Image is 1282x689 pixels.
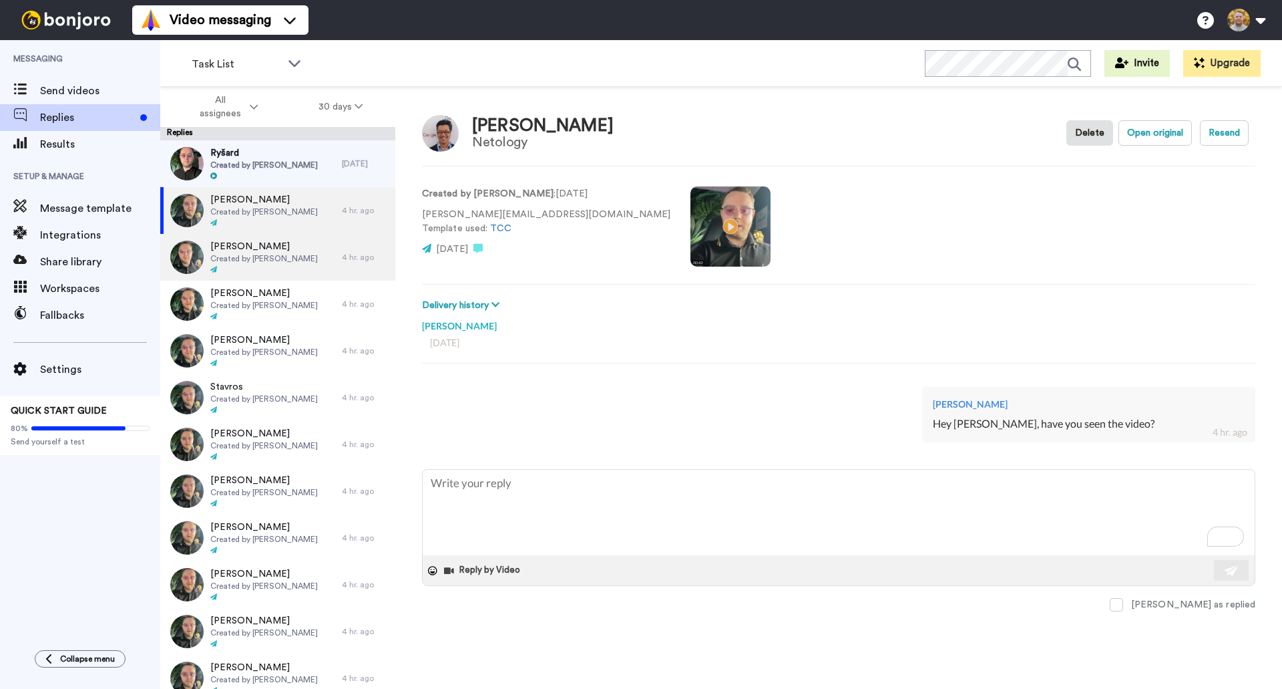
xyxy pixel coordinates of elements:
a: [PERSON_NAME]Created by [PERSON_NAME]4 hr. ago [160,515,395,561]
span: Fallbacks [40,307,160,323]
span: [PERSON_NAME] [210,521,318,534]
span: Workspaces [40,281,160,297]
button: Reply by Video [443,561,524,581]
span: Created by [PERSON_NAME] [210,347,318,358]
span: Created by [PERSON_NAME] [210,674,318,685]
a: [PERSON_NAME]Created by [PERSON_NAME]4 hr. ago [160,327,395,374]
img: Image of Nicholas Ho [422,115,459,152]
img: send-white.svg [1225,565,1239,576]
span: Created by [PERSON_NAME] [210,253,318,264]
span: [PERSON_NAME] [210,287,318,300]
div: [PERSON_NAME] [472,116,614,136]
img: ce044bf4-60a3-4747-b444-fd7ab9fe9a7c-thumb.jpg [170,334,204,368]
span: Created by [PERSON_NAME] [210,487,318,498]
div: Netology [472,135,614,150]
img: ed8bbd6c-1b4a-4309-b3b2-8cfc461a1532-thumb.jpg [170,241,204,274]
span: Stavros [210,380,318,394]
span: [PERSON_NAME] [210,614,318,628]
img: fc5564a6-a29d-4f2f-ab63-479193c14d8b-thumb.jpg [170,381,204,414]
span: Created by [PERSON_NAME] [210,394,318,404]
div: 4 hr. ago [342,533,389,543]
span: All assignees [193,94,247,120]
textarea: To enrich screen reader interactions, please activate Accessibility in Grammarly extension settings [423,470,1255,555]
span: Video messaging [170,11,271,29]
span: Integrations [40,227,160,243]
a: [PERSON_NAME]Created by [PERSON_NAME]4 hr. ago [160,468,395,515]
a: [PERSON_NAME]Created by [PERSON_NAME]4 hr. ago [160,608,395,655]
a: [PERSON_NAME]Created by [PERSON_NAME]4 hr. ago [160,421,395,468]
img: vm-color.svg [140,9,162,31]
p: : [DATE] [422,187,670,201]
span: Collapse menu [60,654,115,664]
span: Send yourself a test [11,436,150,447]
span: Ryšard [210,146,318,160]
img: 449ee3d5-846e-4744-9023-84f095750cb3-thumb.jpg [170,428,204,461]
div: 4 hr. ago [342,439,389,450]
button: Open original [1118,120,1192,146]
div: [DATE] [430,336,1247,350]
div: 4 hr. ago [342,626,389,637]
img: 779bee92-86f3-4642-a8f7-43b16890a087-thumb.jpg [170,568,204,601]
div: 4 hr. ago [342,346,389,356]
a: [PERSON_NAME]Created by [PERSON_NAME]4 hr. ago [160,234,395,281]
span: Settings [40,362,160,378]
span: QUICK START GUIDE [11,406,107,416]
span: Created by [PERSON_NAME] [210,206,318,217]
button: Invite [1104,50,1170,77]
div: [PERSON_NAME] [422,313,1255,333]
a: [PERSON_NAME]Created by [PERSON_NAME]4 hr. ago [160,281,395,327]
img: f77f40de-f423-4216-b099-e61825785904-thumb.jpg [170,147,204,180]
div: 4 hr. ago [342,392,389,403]
span: Replies [40,110,135,126]
img: 236e7cfc-85ce-47b5-a4e9-5909d8107aee-thumb.jpg [170,615,204,648]
span: [PERSON_NAME] [210,333,318,347]
a: StavrosCreated by [PERSON_NAME]4 hr. ago [160,374,395,421]
div: 4 hr. ago [342,299,389,309]
img: caf843c0-3104-4ceb-b414-4c3090c5b1d9-thumb.jpg [170,194,204,227]
span: [PERSON_NAME] [210,661,318,674]
strong: Created by [PERSON_NAME] [422,189,554,198]
span: [DATE] [436,245,468,254]
div: 4 hr. ago [342,579,389,590]
img: bj-logo-header-white.svg [16,11,116,29]
div: Replies [160,127,395,140]
span: [PERSON_NAME] [210,193,318,206]
span: [PERSON_NAME] [210,474,318,487]
div: 4 hr. ago [342,252,389,263]
button: Collapse menu [35,650,126,668]
a: RyšardCreated by [PERSON_NAME][DATE] [160,140,395,187]
a: TCC [490,224,511,233]
div: Hey [PERSON_NAME], have you seen the video? [933,416,1245,432]
span: Results [40,136,160,152]
a: [PERSON_NAME]Created by [PERSON_NAME]4 hr. ago [160,187,395,234]
img: 74652981-1866-4ea4-97dc-feafb6a49d2a-thumb.jpg [170,521,204,555]
div: [DATE] [342,158,389,169]
button: Upgrade [1183,50,1261,77]
div: [PERSON_NAME] [933,398,1245,411]
button: Delete [1066,120,1113,146]
span: Task List [192,56,281,72]
span: Created by [PERSON_NAME] [210,160,318,170]
button: 30 days [288,95,393,119]
button: All assignees [163,88,288,126]
span: Created by [PERSON_NAME] [210,440,318,451]
span: [PERSON_NAME] [210,567,318,581]
div: 4 hr. ago [342,486,389,497]
span: [PERSON_NAME] [210,427,318,440]
button: Delivery history [422,298,503,313]
span: [PERSON_NAME] [210,240,318,253]
span: Created by [PERSON_NAME] [210,534,318,545]
span: Created by [PERSON_NAME] [210,300,318,311]
img: 4b313ff7-2d52-474b-9328-52951ba74478-thumb.jpg [170,474,204,508]
div: 4 hr. ago [1213,426,1247,439]
a: [PERSON_NAME]Created by [PERSON_NAME]4 hr. ago [160,561,395,608]
span: Share library [40,254,160,270]
div: 4 hr. ago [342,205,389,216]
span: 80% [11,423,28,434]
button: Resend [1200,120,1249,146]
span: Created by [PERSON_NAME] [210,628,318,638]
span: Send videos [40,83,160,99]
p: [PERSON_NAME][EMAIL_ADDRESS][DOMAIN_NAME] Template used: [422,208,670,236]
div: 4 hr. ago [342,673,389,684]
